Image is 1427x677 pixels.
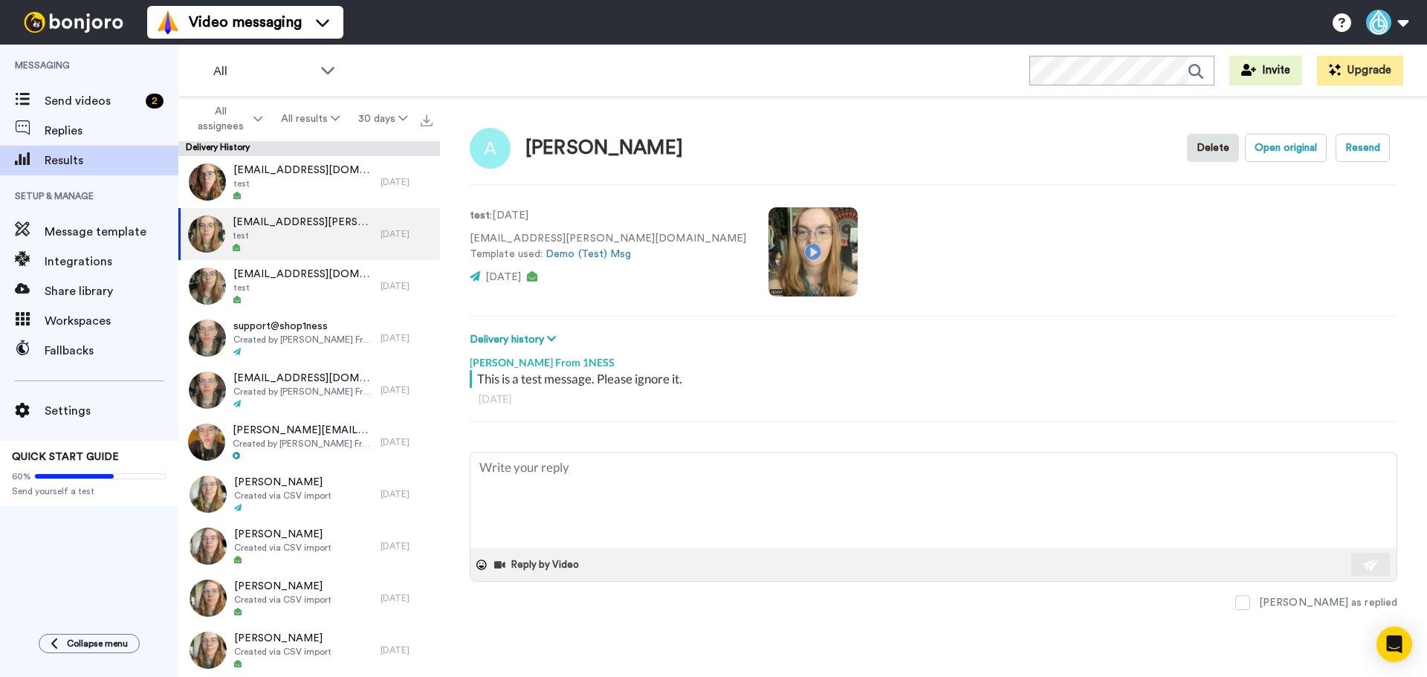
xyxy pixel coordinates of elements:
[146,94,164,108] div: 2
[67,638,128,650] span: Collapse menu
[12,485,166,497] span: Send yourself a test
[233,386,373,398] span: Created by [PERSON_NAME] From 1NESS
[470,231,746,262] p: [EMAIL_ADDRESS][PERSON_NAME][DOMAIN_NAME] Template used:
[493,554,583,576] button: Reply by Video
[233,215,373,230] span: [EMAIL_ADDRESS][PERSON_NAME][DOMAIN_NAME]
[178,468,440,520] a: [PERSON_NAME]Created via CSV import[DATE]
[178,156,440,208] a: [EMAIL_ADDRESS][DOMAIN_NAME]test[DATE]
[188,424,225,461] img: 47ab8441-3d22-463b-82fb-949039be850b-thumb.jpg
[233,267,373,282] span: [EMAIL_ADDRESS][DOMAIN_NAME]
[178,141,440,156] div: Delivery History
[45,282,178,300] span: Share library
[45,223,178,241] span: Message template
[477,370,1394,388] div: This is a test message. Please ignore it.
[233,282,373,294] span: test
[234,475,331,490] span: [PERSON_NAME]
[213,62,313,80] span: All
[381,488,433,500] div: [DATE]
[479,392,1388,406] div: [DATE]
[381,644,433,656] div: [DATE]
[470,210,490,221] strong: test
[181,98,272,140] button: All assignees
[1336,134,1390,162] button: Resend
[178,520,440,572] a: [PERSON_NAME]Created via CSV import[DATE]
[178,572,440,624] a: [PERSON_NAME]Created via CSV import[DATE]
[381,384,433,396] div: [DATE]
[381,540,433,552] div: [DATE]
[233,371,373,386] span: [EMAIL_ADDRESS][DOMAIN_NAME]
[12,470,31,482] span: 60%
[178,208,440,260] a: [EMAIL_ADDRESS][PERSON_NAME][DOMAIN_NAME]test[DATE]
[416,108,437,130] button: Export all results that match these filters now.
[485,272,521,282] span: [DATE]
[189,163,226,201] img: 238d5c1b-27f1-4fb7-a0b7-9b9d470a53dc-thumb.jpg
[421,114,433,126] img: export.svg
[349,106,416,132] button: 30 days
[190,580,227,617] img: cdb550aa-4713-43c4-b12e-11115ea53ead-thumb.jpg
[190,528,227,565] img: a190ffc9-c195-49db-b9e5-2ee8c8ee1334-thumb.jpg
[45,122,178,140] span: Replies
[190,476,227,513] img: 730c0c14-4d04-4299-96e9-fe9223830f09-thumb.jpg
[233,438,373,450] span: Created by [PERSON_NAME] From 1NESS
[190,104,250,134] span: All assignees
[381,176,433,188] div: [DATE]
[45,92,140,110] span: Send videos
[189,268,226,305] img: 98530566-5599-40bc-8a5f-d63240d190da-thumb.jpg
[381,332,433,344] div: [DATE]
[45,312,178,330] span: Workspaces
[234,646,331,658] span: Created via CSV import
[178,312,440,364] a: support@shop1nessCreated by [PERSON_NAME] From 1NESS[DATE]
[189,372,226,409] img: 572dbd8a-66c0-4c63-87c0-3644a49816c0-thumb.jpg
[234,631,331,646] span: [PERSON_NAME]
[45,253,178,271] span: Integrations
[178,364,440,416] a: [EMAIL_ADDRESS][DOMAIN_NAME]Created by [PERSON_NAME] From 1NESS[DATE]
[525,137,683,159] div: [PERSON_NAME]
[233,178,373,190] span: test
[1363,559,1379,571] img: send-white.svg
[470,128,511,169] img: Image of Adamo vittiglio
[189,320,226,357] img: 572dbd8a-66c0-4c63-87c0-3644a49816c0-thumb.jpg
[233,230,373,242] span: test
[1187,134,1239,162] button: Delete
[470,208,746,224] p: : [DATE]
[381,280,433,292] div: [DATE]
[178,624,440,676] a: [PERSON_NAME]Created via CSV import[DATE]
[546,249,631,259] a: Demo (Test) Msg
[1259,595,1397,610] div: [PERSON_NAME] as replied
[45,342,178,360] span: Fallbacks
[188,216,225,253] img: ec4c5097-3c1d-424f-863a-8be1db321ec6-thumb.jpg
[470,348,1397,370] div: [PERSON_NAME] From 1NESS
[1317,56,1403,85] button: Upgrade
[45,152,178,169] span: Results
[156,10,180,34] img: vm-color.svg
[234,527,331,542] span: [PERSON_NAME]
[189,12,302,33] span: Video messaging
[190,632,227,669] img: aa6aa426-4c72-4d90-8ba9-acf968ab841e-thumb.jpg
[234,542,331,554] span: Created via CSV import
[381,228,433,240] div: [DATE]
[233,334,373,346] span: Created by [PERSON_NAME] From 1NESS
[12,452,119,462] span: QUICK START GUIDE
[381,592,433,604] div: [DATE]
[39,634,140,653] button: Collapse menu
[178,416,440,468] a: [PERSON_NAME][EMAIL_ADDRESS][DOMAIN_NAME]Created by [PERSON_NAME] From 1NESS[DATE]
[381,436,433,448] div: [DATE]
[233,163,373,178] span: [EMAIL_ADDRESS][DOMAIN_NAME]
[234,579,331,594] span: [PERSON_NAME]
[272,106,349,132] button: All results
[45,402,178,420] span: Settings
[1245,134,1327,162] button: Open original
[233,423,373,438] span: [PERSON_NAME][EMAIL_ADDRESS][DOMAIN_NAME]
[178,260,440,312] a: [EMAIL_ADDRESS][DOMAIN_NAME]test[DATE]
[234,490,331,502] span: Created via CSV import
[1376,626,1412,662] div: Open Intercom Messenger
[1229,56,1302,85] button: Invite
[18,12,129,33] img: bj-logo-header-white.svg
[470,331,560,348] button: Delivery history
[234,594,331,606] span: Created via CSV import
[233,319,373,334] span: support@shop1ness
